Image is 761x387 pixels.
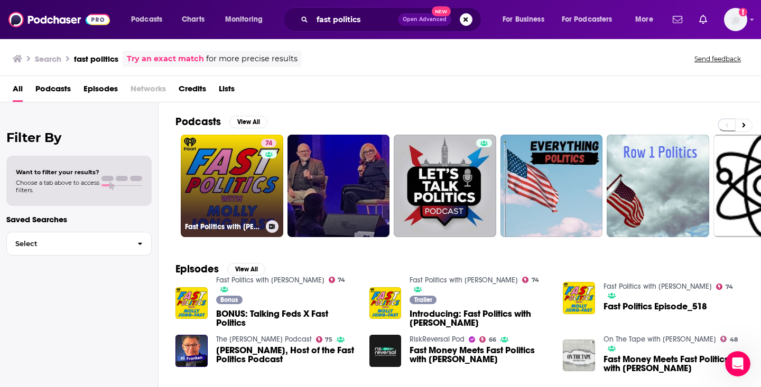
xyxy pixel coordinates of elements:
a: 74Fast Politics with [PERSON_NAME] [181,135,283,237]
h2: Filter By [6,130,152,145]
input: Search podcasts, credits, & more... [312,11,398,28]
a: Try an exact match [127,53,204,65]
span: 74 [532,278,539,282]
span: Trailer [414,297,432,303]
img: BONUS: Talking Feds X Fast Politics [175,287,208,319]
button: Open AdvancedNew [398,13,451,26]
a: Fast Money Meets Fast Politics with Molly Jong-Fast [369,335,402,367]
span: Introducing: Fast Politics with [PERSON_NAME] [410,309,550,327]
a: Show notifications dropdown [695,11,711,29]
a: Charts [175,11,211,28]
span: 48 [730,337,738,342]
a: 75 [316,336,333,343]
span: Logged in as anyalola [724,8,747,31]
iframe: Intercom live chat [725,351,750,376]
svg: Add a profile image [739,8,747,16]
img: Introducing: Fast Politics with Molly Jong-Fast [369,287,402,319]
span: 66 [489,337,496,342]
a: All [13,80,23,102]
span: For Podcasters [562,12,612,27]
button: open menu [124,11,176,28]
a: 66 [479,336,496,343]
span: Open Advanced [403,17,447,22]
span: [PERSON_NAME], Host of the Fast Politics Podcast [216,346,357,364]
span: Bonus [220,297,238,303]
h2: Podcasts [175,115,221,128]
button: Send feedback [691,54,744,63]
div: Search podcasts, credits, & more... [293,7,491,32]
a: Episodes [83,80,118,102]
a: RiskReversal Pod [410,335,465,344]
span: 74 [338,278,345,282]
a: Fast Politics Episode_518 [604,302,707,311]
span: For Business [503,12,544,27]
p: Saved Searches [6,214,152,224]
button: View All [229,116,267,128]
a: 48 [720,336,738,342]
button: Show profile menu [724,8,747,31]
span: New [432,6,451,16]
img: Fast Money Meets Fast Politics with Molly Jong-Fast [563,339,595,372]
a: Introducing: Fast Politics with Molly Jong-Fast [410,309,550,327]
img: Fast Politics Episode_518 [563,282,595,314]
a: Fast Politics with Molly Jong-Fast [410,276,518,285]
a: Credits [179,80,206,102]
span: Monitoring [225,12,263,27]
a: Fast Politics with Molly Jong-Fast [604,282,712,291]
span: Fast Money Meets Fast Politics with [PERSON_NAME] [604,355,744,373]
a: Lists [219,80,235,102]
button: open menu [495,11,558,28]
span: 74 [726,285,733,289]
span: More [635,12,653,27]
img: User Profile [724,8,747,31]
h3: Search [35,54,61,64]
button: Select [6,232,152,256]
span: Podcasts [131,12,162,27]
a: Podcasts [35,80,71,102]
a: Show notifications dropdown [669,11,686,29]
a: 74 [716,284,733,290]
a: BONUS: Talking Feds X Fast Politics [216,309,357,327]
a: On The Tape with Danny Moses [604,335,716,344]
span: for more precise results [206,53,298,65]
a: PodcastsView All [175,115,267,128]
h2: Episodes [175,262,219,276]
span: Select [7,240,129,247]
a: The Al Franken Podcast [216,335,312,344]
h3: Fast Politics with [PERSON_NAME] [185,222,262,231]
span: Networks [131,80,166,102]
a: 74 [522,277,539,283]
img: Molly Jong Fast, Host of the Fast Politics Podcast [175,335,208,367]
span: 75 [325,337,332,342]
button: open menu [555,11,628,28]
a: Molly Jong Fast, Host of the Fast Politics Podcast [216,346,357,364]
span: Want to filter your results? [16,168,99,176]
a: EpisodesView All [175,262,265,276]
button: open menu [218,11,276,28]
a: Fast Politics with Molly Jong-Fast [216,276,324,285]
a: Fast Money Meets Fast Politics with Molly Jong-Fast [410,346,550,364]
button: open menu [628,11,666,28]
span: Choose a tab above to access filters. [16,179,99,194]
button: View All [227,263,265,276]
span: Charts [182,12,205,27]
h3: fast politics [74,54,118,64]
a: 74 [329,277,346,283]
span: 74 [265,138,272,149]
a: 74 [261,139,276,147]
img: Podchaser - Follow, Share and Rate Podcasts [8,10,110,30]
a: Fast Money Meets Fast Politics with Molly Jong-Fast [604,355,744,373]
span: Fast Money Meets Fast Politics with [PERSON_NAME] [410,346,550,364]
